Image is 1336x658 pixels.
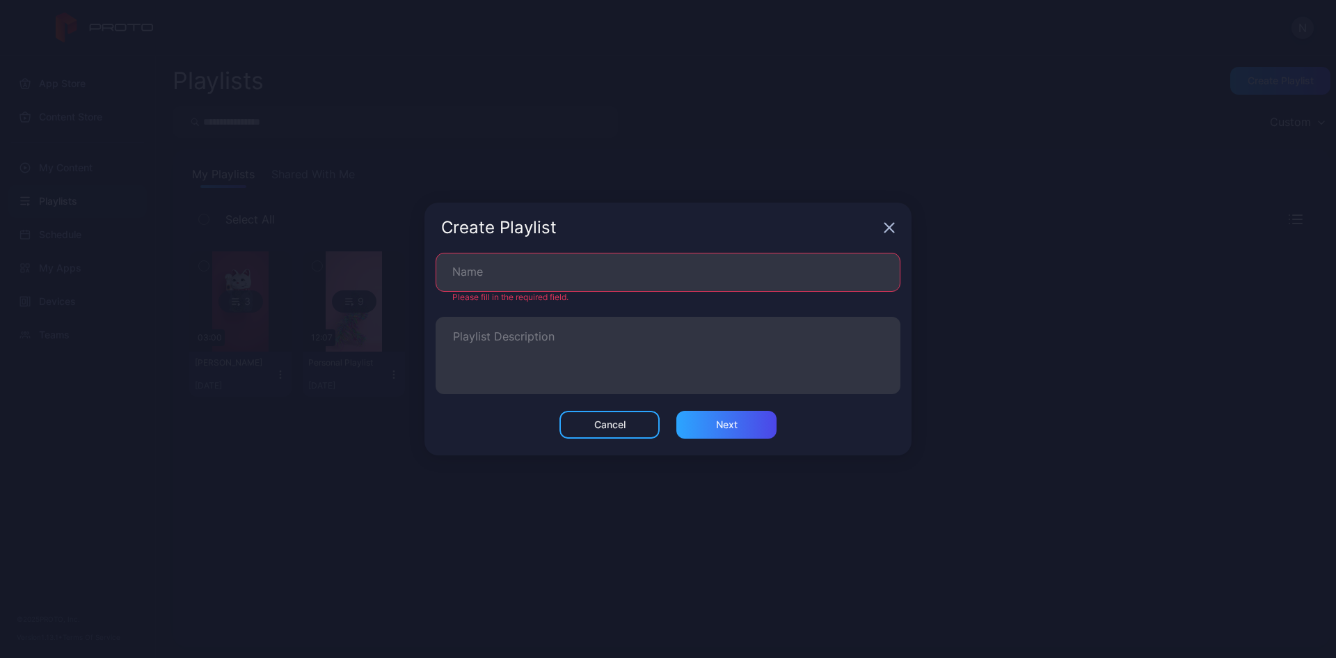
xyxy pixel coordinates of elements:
[559,411,660,439] button: Cancel
[441,219,878,236] div: Create Playlist
[716,419,738,430] div: Next
[436,253,900,292] input: Name
[594,419,626,430] div: Cancel
[436,292,900,303] div: Please fill in the required field.
[453,331,883,379] textarea: Playlist Description
[676,411,777,439] button: Next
